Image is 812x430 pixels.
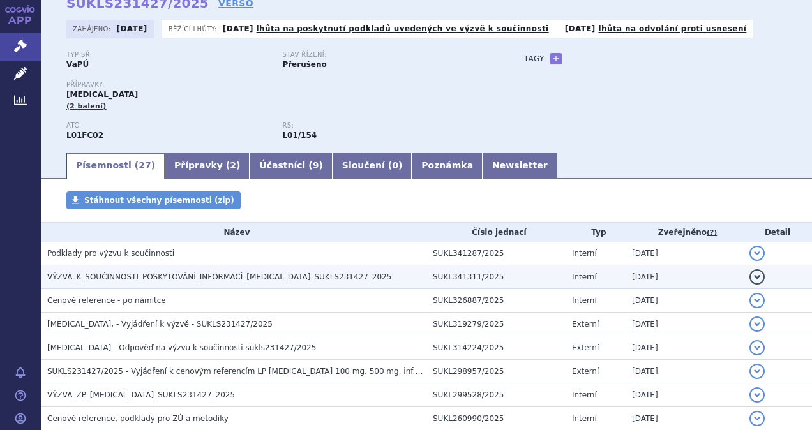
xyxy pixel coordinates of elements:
th: Číslo jednací [426,223,566,242]
span: Interní [572,272,597,281]
td: SUKL314224/2025 [426,336,566,360]
span: [MEDICAL_DATA] [66,90,138,99]
button: detail [749,316,765,332]
span: Běžící lhůty: [169,24,220,34]
td: SUKL299528/2025 [426,383,566,407]
h3: Tagy [524,51,545,66]
th: Název [41,223,426,242]
span: Externí [572,320,599,329]
button: detail [749,269,765,285]
a: Přípravky (2) [165,153,250,179]
span: 27 [139,160,151,170]
td: [DATE] [626,289,743,313]
button: detail [749,387,765,403]
td: [DATE] [626,265,743,289]
p: - [223,24,549,34]
abbr: (?) [707,228,717,237]
td: SUKL326887/2025 [426,289,566,313]
span: Externí [572,343,599,352]
strong: [DATE] [565,24,596,33]
span: Interní [572,296,597,305]
p: RS: [282,122,485,130]
a: lhůta na odvolání proti usnesení [598,24,746,33]
span: Podklady pro výzvu k součinnosti [47,249,174,258]
p: Typ SŘ: [66,51,269,59]
button: detail [749,246,765,261]
td: SUKL298957/2025 [426,360,566,383]
button: detail [749,411,765,426]
td: SUKL319279/2025 [426,313,566,336]
span: Interní [572,249,597,258]
button: detail [749,340,765,355]
strong: [DATE] [117,24,147,33]
td: [DATE] [626,313,743,336]
span: (2 balení) [66,102,107,110]
span: 9 [313,160,319,170]
span: 0 [392,160,398,170]
span: Interní [572,390,597,399]
a: Newsletter [483,153,557,179]
span: SARCLISA, - Vyjádření k výzvě - SUKLS231427/2025 [47,320,273,329]
td: [DATE] [626,360,743,383]
button: detail [749,364,765,379]
span: SARCLISA - Odpověď na výzvu k součinnosti sukls231427/2025 [47,343,316,352]
button: detail [749,293,765,308]
span: Zahájeno: [73,24,113,34]
span: Interní [572,414,597,423]
span: VÝZVA_ZP_SARCLISA_SUKLS231427_2025 [47,390,235,399]
strong: IZATUXIMAB [66,131,103,140]
a: Stáhnout všechny písemnosti (zip) [66,191,241,209]
a: Písemnosti (27) [66,153,165,179]
td: SUKL341311/2025 [426,265,566,289]
th: Zveřejněno [626,223,743,242]
a: + [550,53,562,64]
span: Cenové reference, podklady pro ZÚ a metodiky [47,414,229,423]
a: Účastníci (9) [250,153,332,179]
span: SUKLS231427/2025 - Vyjádření k cenovým referencím LP SARCLISA 100 mg, 500 mg, inf.cnc.sol. [47,367,444,376]
span: VÝZVA_K_SOUČINNOSTI_POSKYTOVÁNÍ_INFORMACÍ_SARCLISA_SUKLS231427_2025 [47,272,391,281]
strong: izatuximab [282,131,317,140]
p: Stav řízení: [282,51,485,59]
p: - [565,24,747,34]
td: [DATE] [626,336,743,360]
th: Detail [743,223,812,242]
td: SUKL341287/2025 [426,242,566,265]
p: ATC: [66,122,269,130]
td: [DATE] [626,242,743,265]
span: Externí [572,367,599,376]
th: Typ [566,223,626,242]
td: [DATE] [626,383,743,407]
a: Poznámka [412,153,483,179]
strong: [DATE] [223,24,253,33]
span: Stáhnout všechny písemnosti (zip) [84,196,234,205]
a: Sloučení (0) [333,153,412,179]
a: lhůta na poskytnutí podkladů uvedených ve výzvě k součinnosti [257,24,549,33]
strong: VaPÚ [66,60,89,69]
span: Cenové reference - po námitce [47,296,166,305]
p: Přípravky: [66,81,499,89]
strong: Přerušeno [282,60,326,69]
span: 2 [230,160,236,170]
